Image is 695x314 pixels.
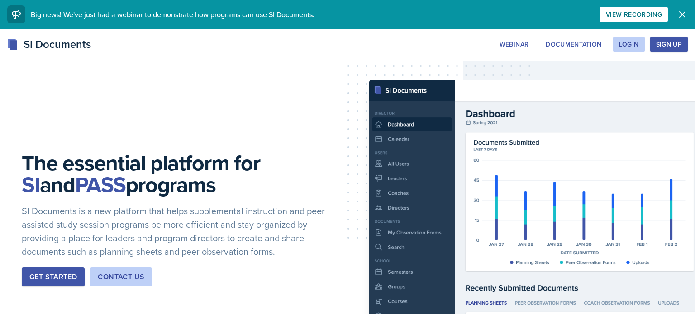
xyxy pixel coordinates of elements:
div: Webinar [500,41,528,48]
div: Login [619,41,639,48]
button: Get Started [22,267,85,286]
div: Documentation [546,41,602,48]
div: SI Documents [7,36,91,52]
button: Documentation [540,37,608,52]
button: Contact Us [90,267,152,286]
div: View Recording [606,11,662,18]
div: Contact Us [98,272,144,282]
button: Webinar [494,37,534,52]
div: Get Started [29,272,77,282]
button: Login [613,37,645,52]
span: Big news! We've just had a webinar to demonstrate how programs can use SI Documents. [31,9,314,19]
button: View Recording [600,7,668,22]
div: Sign Up [656,41,682,48]
button: Sign Up [650,37,688,52]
